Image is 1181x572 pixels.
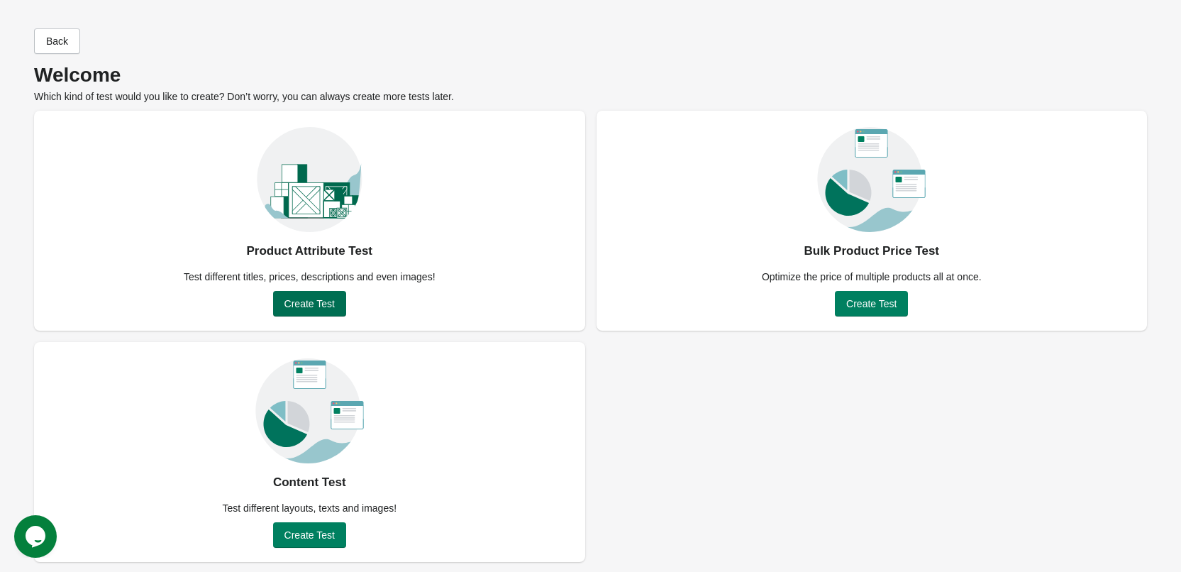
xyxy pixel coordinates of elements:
[835,291,908,317] button: Create Test
[753,270,990,284] div: Optimize the price of multiple products all at once.
[34,68,1147,104] div: Which kind of test would you like to create? Don’t worry, you can always create more tests later.
[175,270,444,284] div: Test different titles, prices, descriptions and even images!
[804,240,939,263] div: Bulk Product Price Test
[284,298,335,309] span: Create Test
[273,471,346,494] div: Content Test
[284,529,335,541] span: Create Test
[214,501,405,515] div: Test different layouts, texts and images!
[14,515,60,558] iframe: chat widget
[273,522,346,548] button: Create Test
[34,68,1147,82] p: Welcome
[846,298,897,309] span: Create Test
[273,291,346,317] button: Create Test
[34,28,80,54] button: Back
[246,240,372,263] div: Product Attribute Test
[46,35,68,47] span: Back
